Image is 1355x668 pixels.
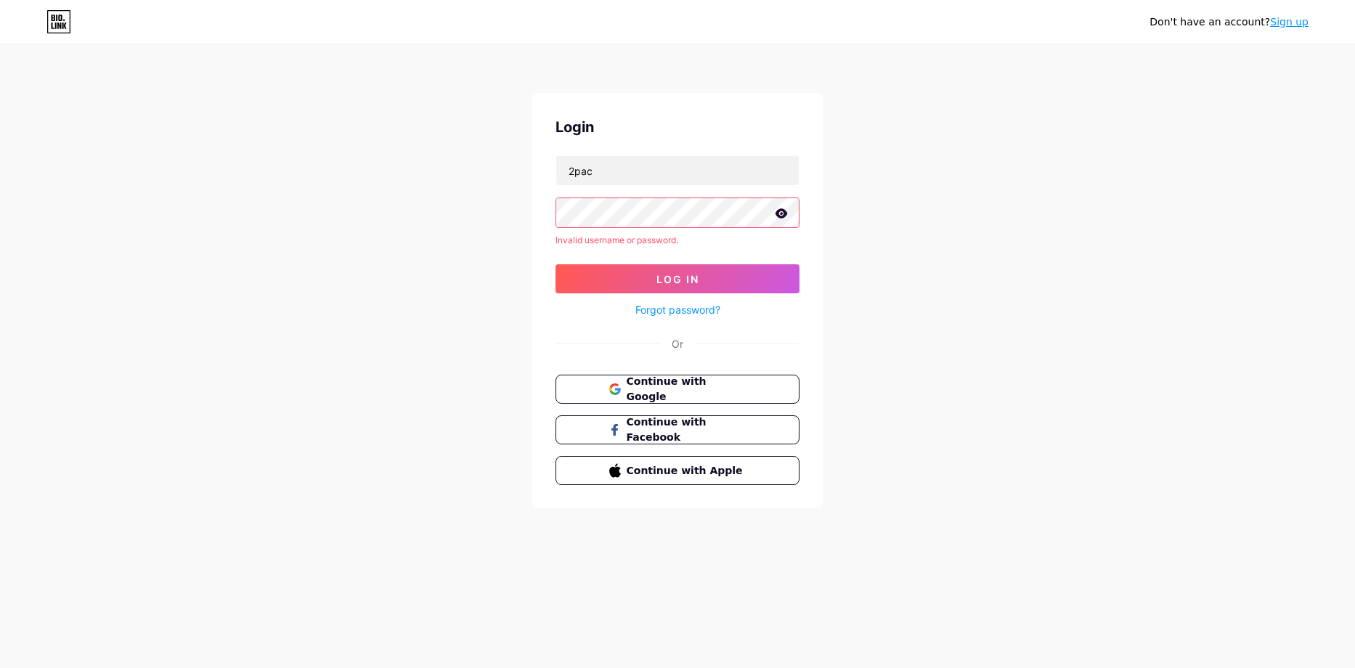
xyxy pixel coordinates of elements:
[1149,15,1309,30] div: Don't have an account?
[656,273,699,285] span: Log In
[556,415,799,444] button: Continue with Facebook
[556,156,799,185] input: Username
[627,374,746,404] span: Continue with Google
[1270,16,1309,28] a: Sign up
[627,415,746,445] span: Continue with Facebook
[627,463,746,478] span: Continue with Apple
[672,336,683,351] div: Or
[556,456,799,485] button: Continue with Apple
[556,116,799,138] div: Login
[556,375,799,404] button: Continue with Google
[556,264,799,293] button: Log In
[556,234,799,247] div: Invalid username or password.
[635,302,720,317] a: Forgot password?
